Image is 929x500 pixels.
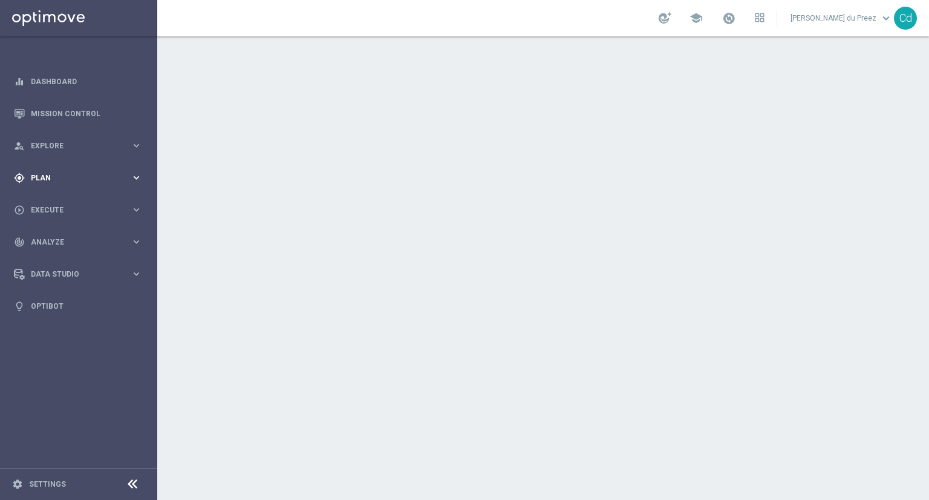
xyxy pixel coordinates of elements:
[14,205,25,215] i: play_circle_outline
[31,142,131,150] span: Explore
[31,271,131,278] span: Data Studio
[31,238,131,246] span: Analyze
[29,481,66,488] a: Settings
[13,141,143,151] button: person_search Explore keyboard_arrow_right
[14,269,131,280] div: Data Studio
[879,12,893,25] span: keyboard_arrow_down
[14,205,131,215] div: Execute
[14,65,142,97] div: Dashboard
[789,9,894,27] a: [PERSON_NAME] du Preezkeyboard_arrow_down
[131,268,142,280] i: keyboard_arrow_right
[31,290,142,322] a: Optibot
[13,269,143,279] button: Data Studio keyboard_arrow_right
[13,237,143,247] button: track_changes Analyze keyboard_arrow_right
[14,237,25,248] i: track_changes
[14,301,25,312] i: lightbulb
[13,173,143,183] button: gps_fixed Plan keyboard_arrow_right
[14,290,142,322] div: Optibot
[131,172,142,183] i: keyboard_arrow_right
[14,76,25,87] i: equalizer
[131,204,142,215] i: keyboard_arrow_right
[13,109,143,119] button: Mission Control
[14,140,25,151] i: person_search
[14,173,131,183] div: Plan
[31,174,131,182] span: Plan
[31,206,131,214] span: Execute
[894,7,917,30] div: Cd
[13,205,143,215] button: play_circle_outline Execute keyboard_arrow_right
[13,77,143,87] button: equalizer Dashboard
[13,301,143,311] button: lightbulb Optibot
[31,97,142,130] a: Mission Control
[689,12,703,25] span: school
[131,236,142,248] i: keyboard_arrow_right
[131,140,142,151] i: keyboard_arrow_right
[12,479,23,490] i: settings
[14,97,142,130] div: Mission Control
[14,140,131,151] div: Explore
[14,173,25,183] i: gps_fixed
[14,237,131,248] div: Analyze
[31,65,142,97] a: Dashboard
